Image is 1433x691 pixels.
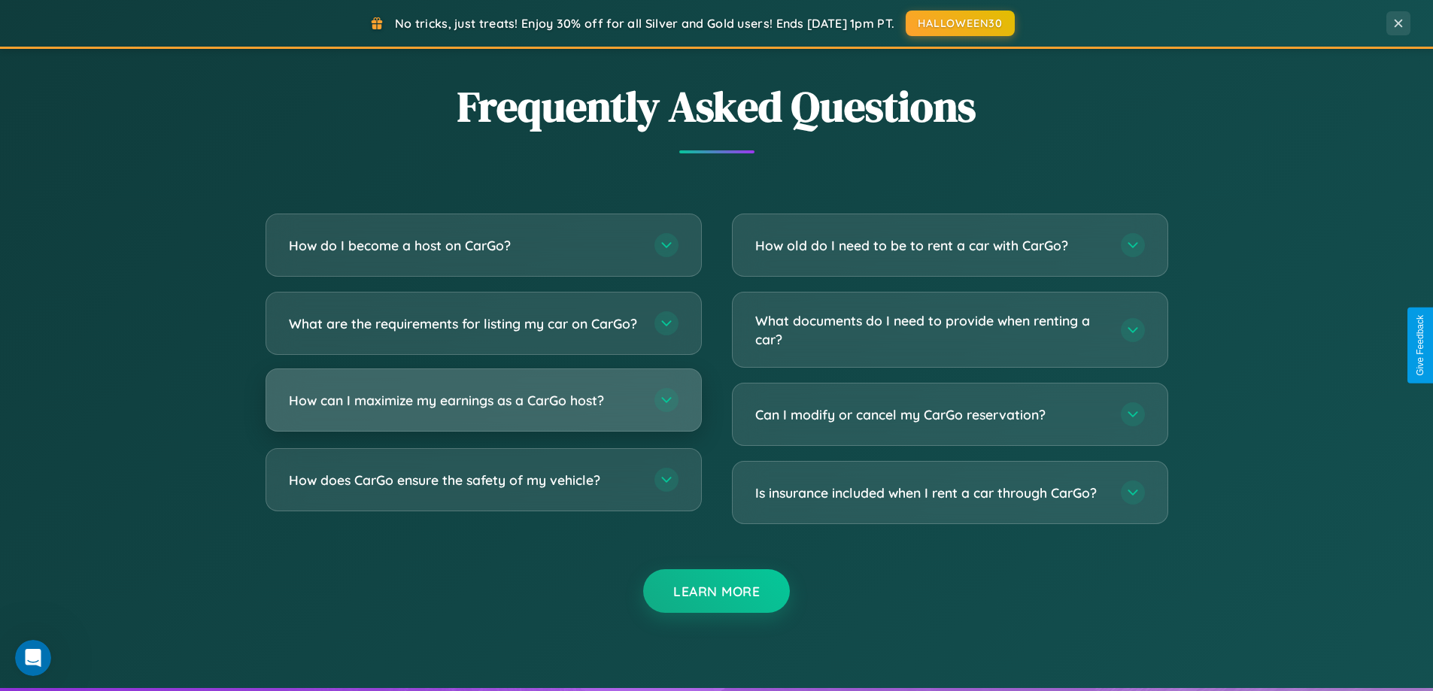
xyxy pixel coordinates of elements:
[266,77,1168,135] h2: Frequently Asked Questions
[755,236,1106,255] h3: How old do I need to be to rent a car with CarGo?
[755,483,1106,502] h3: Is insurance included when I rent a car through CarGo?
[906,11,1015,36] button: HALLOWEEN30
[15,640,51,676] iframe: Intercom live chat
[643,569,790,613] button: Learn More
[755,405,1106,424] h3: Can I modify or cancel my CarGo reservation?
[395,16,894,31] span: No tricks, just treats! Enjoy 30% off for all Silver and Gold users! Ends [DATE] 1pm PT.
[289,471,639,489] h3: How does CarGo ensure the safety of my vehicle?
[755,311,1106,348] h3: What documents do I need to provide when renting a car?
[289,314,639,333] h3: What are the requirements for listing my car on CarGo?
[289,236,639,255] h3: How do I become a host on CarGo?
[289,391,639,410] h3: How can I maximize my earnings as a CarGo host?
[1415,315,1425,376] div: Give Feedback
